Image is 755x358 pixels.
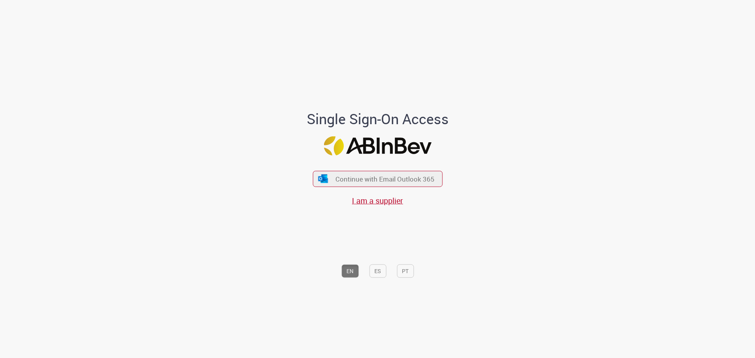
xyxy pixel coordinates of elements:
img: Logo ABInBev [324,136,431,155]
h1: Single Sign-On Access [269,111,487,127]
span: Continue with Email Outlook 365 [335,174,435,184]
button: ícone Azure/Microsoft 360 Continue with Email Outlook 365 [313,171,442,187]
a: I am a supplier [352,195,403,206]
button: EN [341,264,359,277]
button: PT [397,264,414,277]
img: ícone Azure/Microsoft 360 [318,174,329,183]
button: ES [369,264,386,277]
